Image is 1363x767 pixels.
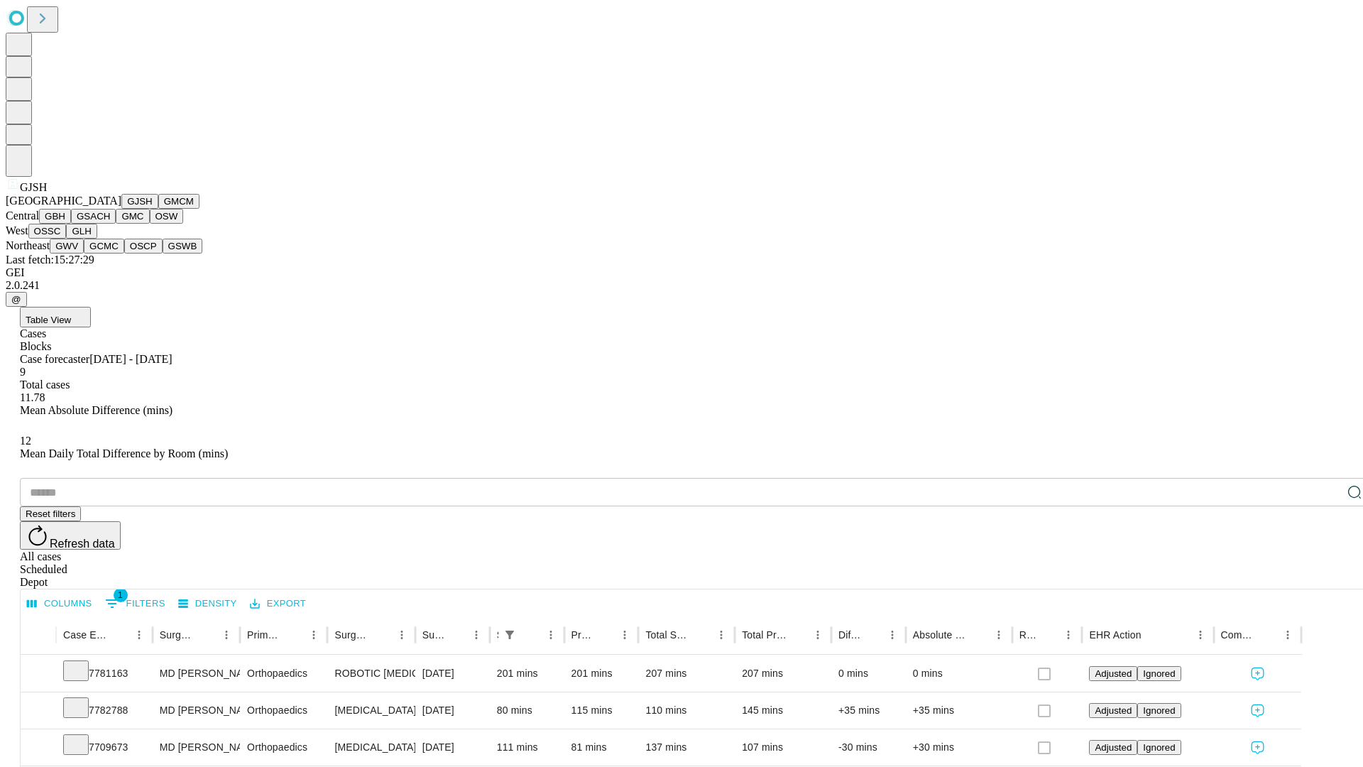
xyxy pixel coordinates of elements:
[334,692,407,729] div: [MEDICAL_DATA] [MEDICAL_DATA]
[1258,625,1278,645] button: Sort
[497,629,498,641] div: Scheduled In Room Duration
[124,239,163,254] button: OSCP
[63,692,146,729] div: 7782788
[541,625,561,645] button: Menu
[23,593,96,615] button: Select columns
[197,625,217,645] button: Sort
[1137,666,1181,681] button: Ignored
[742,729,824,766] div: 107 mins
[497,656,557,692] div: 201 mins
[1137,740,1181,755] button: Ignored
[808,625,828,645] button: Menu
[6,279,1357,292] div: 2.0.241
[1039,625,1058,645] button: Sort
[1089,740,1137,755] button: Adjusted
[392,625,412,645] button: Menu
[1143,668,1175,679] span: Ignored
[163,239,203,254] button: GSWB
[84,239,124,254] button: GCMC
[158,194,199,209] button: GMCM
[1095,742,1132,753] span: Adjusted
[838,629,861,641] div: Difference
[6,266,1357,279] div: GEI
[71,209,116,224] button: GSACH
[102,592,169,615] button: Show filters
[121,194,158,209] button: GJSH
[109,625,129,645] button: Sort
[160,656,233,692] div: MD [PERSON_NAME] [PERSON_NAME] Md
[175,593,241,615] button: Density
[466,625,486,645] button: Menu
[50,538,115,550] span: Refresh data
[1019,629,1038,641] div: Resolved in EHR
[20,366,26,378] span: 9
[422,692,483,729] div: [DATE]
[497,729,557,766] div: 111 mins
[160,729,233,766] div: MD [PERSON_NAME] [PERSON_NAME] Md
[20,391,45,403] span: 11.78
[521,625,541,645] button: Sort
[334,656,407,692] div: ROBOTIC [MEDICAL_DATA] KNEE TOTAL
[28,699,49,724] button: Expand
[571,656,632,692] div: 201 mins
[26,508,75,519] span: Reset filters
[1137,703,1181,718] button: Ignored
[1143,705,1175,716] span: Ignored
[913,629,968,641] div: Absolute Difference
[20,307,91,327] button: Table View
[116,209,149,224] button: GMC
[571,692,632,729] div: 115 mins
[247,629,283,641] div: Primary Service
[645,729,728,766] div: 137 mins
[28,662,49,687] button: Expand
[6,254,94,266] span: Last fetch: 15:27:29
[595,625,615,645] button: Sort
[691,625,711,645] button: Sort
[1095,668,1132,679] span: Adjusted
[6,239,50,251] span: Northeast
[788,625,808,645] button: Sort
[20,379,70,391] span: Total cases
[1089,703,1137,718] button: Adjusted
[20,181,47,193] span: GJSH
[447,625,466,645] button: Sort
[304,625,324,645] button: Menu
[247,692,320,729] div: Orthopaedics
[913,656,1005,692] div: 0 mins
[247,729,320,766] div: Orthopaedics
[11,294,21,305] span: @
[838,692,899,729] div: +35 mins
[1089,629,1141,641] div: EHR Action
[39,209,71,224] button: GBH
[28,736,49,761] button: Expand
[1143,742,1175,753] span: Ignored
[89,353,172,365] span: [DATE] - [DATE]
[969,625,989,645] button: Sort
[20,353,89,365] span: Case forecaster
[160,629,195,641] div: Surgeon Name
[500,625,520,645] button: Show filters
[6,210,39,222] span: Central
[1143,625,1163,645] button: Sort
[1278,625,1298,645] button: Menu
[284,625,304,645] button: Sort
[26,315,71,325] span: Table View
[247,656,320,692] div: Orthopaedics
[571,729,632,766] div: 81 mins
[645,629,690,641] div: Total Scheduled Duration
[372,625,392,645] button: Sort
[20,447,228,459] span: Mean Daily Total Difference by Room (mins)
[882,625,902,645] button: Menu
[129,625,149,645] button: Menu
[422,629,445,641] div: Surgery Date
[334,729,407,766] div: [MEDICAL_DATA] WITH [MEDICAL_DATA] REPAIR
[63,729,146,766] div: 7709673
[20,506,81,521] button: Reset filters
[645,692,728,729] div: 110 mins
[246,593,310,615] button: Export
[6,195,121,207] span: [GEOGRAPHIC_DATA]
[711,625,731,645] button: Menu
[1089,666,1137,681] button: Adjusted
[989,625,1009,645] button: Menu
[500,625,520,645] div: 1 active filter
